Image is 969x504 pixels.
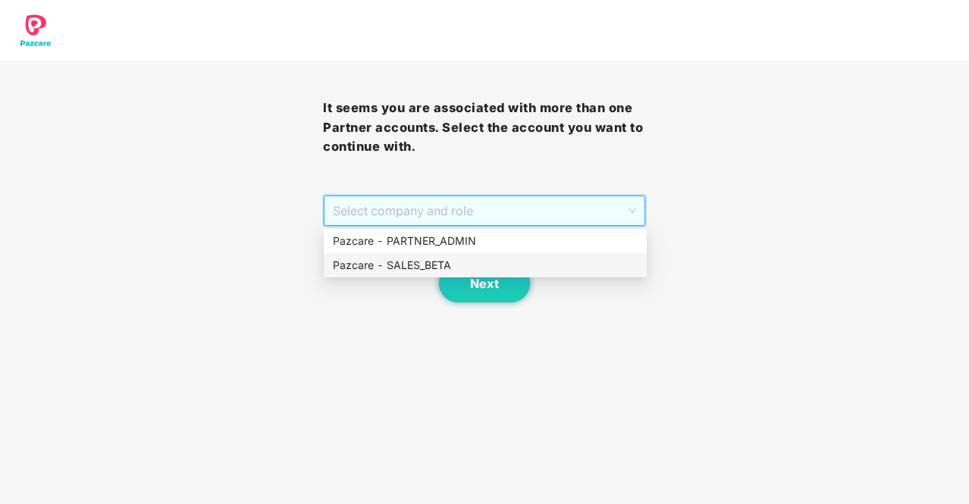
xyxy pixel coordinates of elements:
[324,253,647,277] div: Pazcare - SALES_BETA
[333,233,638,249] div: Pazcare - PARTNER_ADMIN
[323,99,646,157] h3: It seems you are associated with more than one Partner accounts. Select the account you want to c...
[324,229,647,253] div: Pazcare - PARTNER_ADMIN
[439,265,530,302] button: Next
[333,196,636,225] span: Select company and role
[333,257,638,274] div: Pazcare - SALES_BETA
[470,277,499,291] span: Next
